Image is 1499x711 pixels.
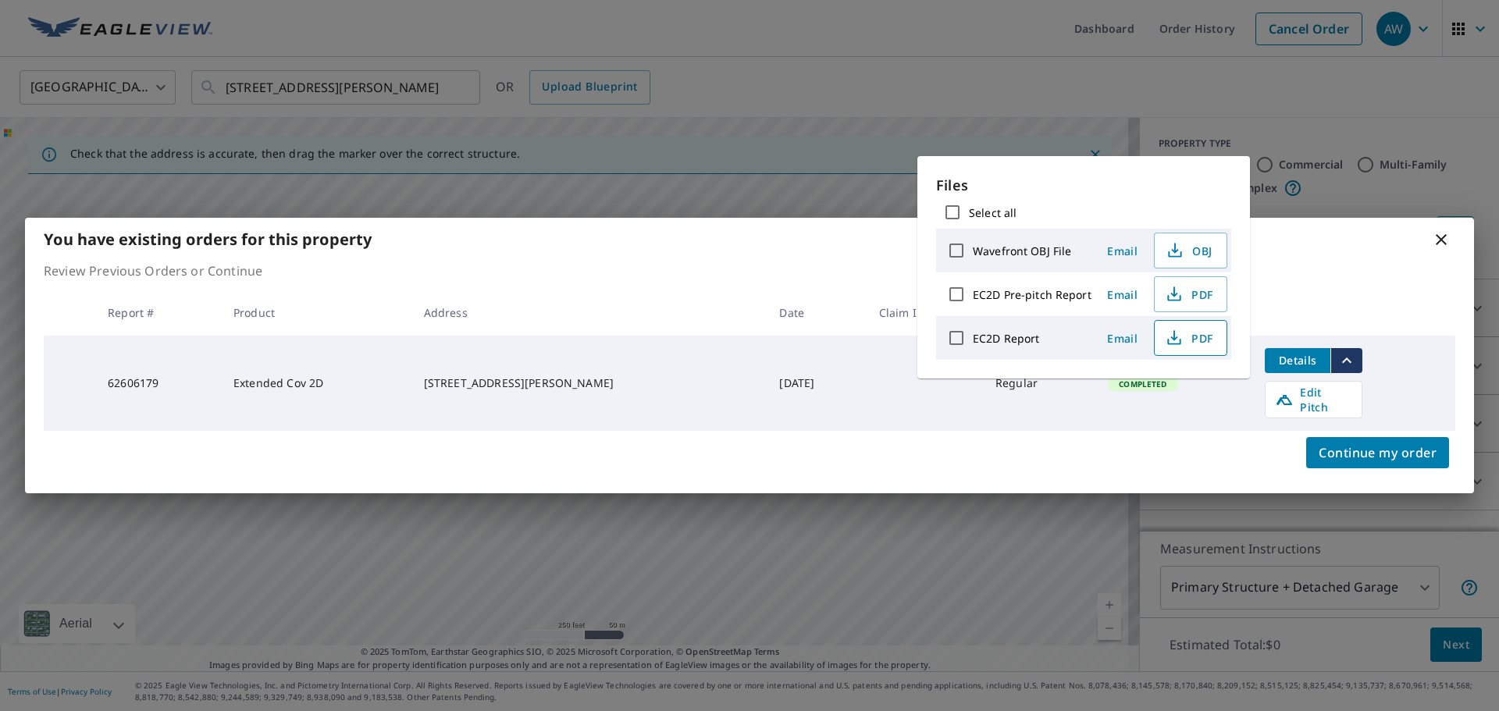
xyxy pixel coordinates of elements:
[969,205,1017,220] label: Select all
[1265,381,1362,418] a: Edit Pitch
[1164,241,1214,260] span: OBJ
[1164,329,1214,347] span: PDF
[1098,239,1148,263] button: Email
[1330,348,1362,373] button: filesDropdownBtn-62606179
[973,287,1091,302] label: EC2D Pre-pitch Report
[411,290,767,336] th: Address
[1104,244,1141,258] span: Email
[44,229,372,250] b: You have existing orders for this property
[1265,348,1330,373] button: detailsBtn-62606179
[1319,442,1437,464] span: Continue my order
[424,375,755,391] div: [STREET_ADDRESS][PERSON_NAME]
[221,290,411,336] th: Product
[767,290,866,336] th: Date
[44,261,1455,280] p: Review Previous Orders or Continue
[1154,320,1227,356] button: PDF
[1275,385,1352,414] span: Edit Pitch
[1154,233,1227,268] button: OBJ
[867,290,983,336] th: Claim ID
[983,336,1095,431] td: Regular
[1109,379,1176,389] span: Completed
[221,336,411,431] td: Extended Cov 2D
[1154,276,1227,312] button: PDF
[973,244,1071,258] label: Wavefront OBJ File
[1104,287,1141,302] span: Email
[1098,326,1148,350] button: Email
[1098,283,1148,307] button: Email
[936,175,1231,196] p: Files
[1164,285,1214,304] span: PDF
[1104,331,1141,346] span: Email
[1306,437,1449,468] button: Continue my order
[1274,353,1321,368] span: Details
[95,290,221,336] th: Report #
[973,331,1039,346] label: EC2D Report
[95,336,221,431] td: 62606179
[767,336,866,431] td: [DATE]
